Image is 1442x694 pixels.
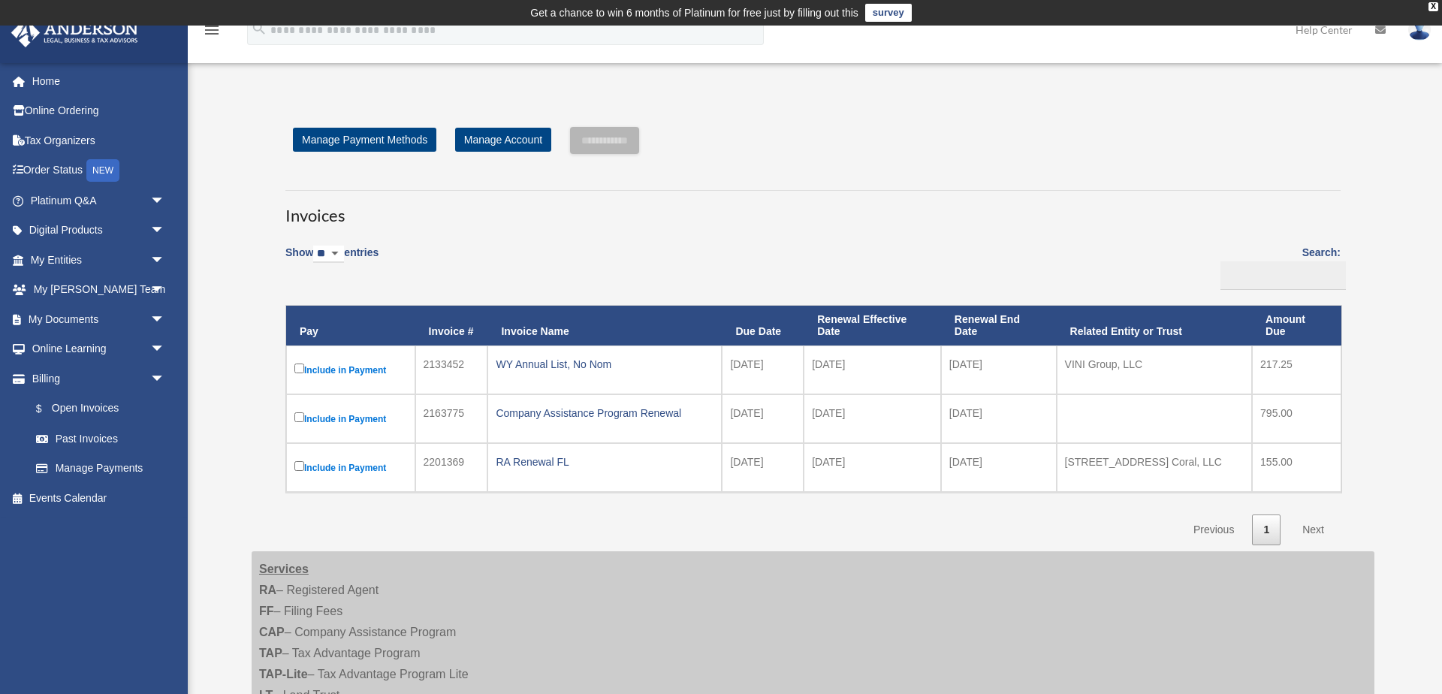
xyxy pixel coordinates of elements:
[941,394,1057,443] td: [DATE]
[487,306,722,346] th: Invoice Name: activate to sort column ascending
[1215,243,1341,290] label: Search:
[1220,261,1346,290] input: Search:
[1252,394,1341,443] td: 795.00
[722,394,804,443] td: [DATE]
[496,354,713,375] div: WY Annual List, No Nom
[1252,514,1281,545] a: 1
[294,361,407,379] label: Include in Payment
[496,403,713,424] div: Company Assistance Program Renewal
[293,128,436,152] a: Manage Payment Methods
[7,18,143,47] img: Anderson Advisors Platinum Portal
[21,424,180,454] a: Past Invoices
[1057,443,1253,492] td: [STREET_ADDRESS] Coral, LLC
[294,412,304,422] input: Include in Payment
[150,275,180,306] span: arrow_drop_down
[21,394,173,424] a: $Open Invoices
[415,394,488,443] td: 2163775
[941,345,1057,394] td: [DATE]
[11,66,188,96] a: Home
[150,245,180,276] span: arrow_drop_down
[1291,514,1335,545] a: Next
[21,454,180,484] a: Manage Payments
[1057,345,1253,394] td: VINI Group, LLC
[285,243,379,278] label: Show entries
[11,155,188,186] a: Order StatusNEW
[86,159,119,182] div: NEW
[251,20,267,37] i: search
[1252,306,1341,346] th: Amount Due: activate to sort column ascending
[11,364,180,394] a: Billingarrow_drop_down
[150,304,180,335] span: arrow_drop_down
[11,304,188,334] a: My Documentsarrow_drop_down
[44,400,52,418] span: $
[203,21,221,39] i: menu
[150,334,180,365] span: arrow_drop_down
[285,190,1341,228] h3: Invoices
[1408,19,1431,41] img: User Pic
[865,4,912,22] a: survey
[313,246,344,263] select: Showentries
[496,451,713,472] div: RA Renewal FL
[722,443,804,492] td: [DATE]
[415,306,488,346] th: Invoice #: activate to sort column ascending
[804,443,941,492] td: [DATE]
[1182,514,1245,545] a: Previous
[150,364,180,394] span: arrow_drop_down
[1057,306,1253,346] th: Related Entity or Trust: activate to sort column ascending
[259,563,309,575] strong: Services
[294,409,407,428] label: Include in Payment
[11,245,188,275] a: My Entitiesarrow_drop_down
[530,4,858,22] div: Get a chance to win 6 months of Platinum for free just by filling out this
[722,306,804,346] th: Due Date: activate to sort column ascending
[150,216,180,246] span: arrow_drop_down
[455,128,551,152] a: Manage Account
[941,443,1057,492] td: [DATE]
[804,394,941,443] td: [DATE]
[1252,345,1341,394] td: 217.25
[294,461,304,471] input: Include in Payment
[11,334,188,364] a: Online Learningarrow_drop_down
[294,458,407,477] label: Include in Payment
[203,26,221,39] a: menu
[722,345,804,394] td: [DATE]
[150,186,180,216] span: arrow_drop_down
[1252,443,1341,492] td: 155.00
[294,364,304,373] input: Include in Payment
[11,125,188,155] a: Tax Organizers
[11,96,188,126] a: Online Ordering
[804,345,941,394] td: [DATE]
[11,186,188,216] a: Platinum Q&Aarrow_drop_down
[11,275,188,305] a: My [PERSON_NAME] Teamarrow_drop_down
[804,306,941,346] th: Renewal Effective Date: activate to sort column ascending
[259,647,282,659] strong: TAP
[415,443,488,492] td: 2201369
[415,345,488,394] td: 2133452
[11,216,188,246] a: Digital Productsarrow_drop_down
[11,483,188,513] a: Events Calendar
[1428,2,1438,11] div: close
[259,605,274,617] strong: FF
[941,306,1057,346] th: Renewal End Date: activate to sort column ascending
[259,584,276,596] strong: RA
[259,626,285,638] strong: CAP
[259,668,308,680] strong: TAP-Lite
[286,306,415,346] th: Pay: activate to sort column descending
